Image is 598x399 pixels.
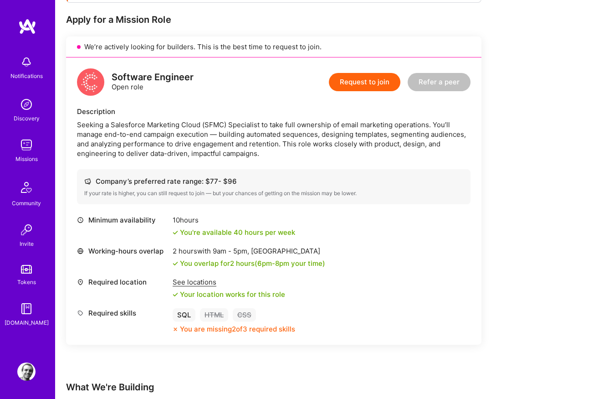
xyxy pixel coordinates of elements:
div: Your location works for this role [173,290,285,299]
i: icon Location [77,279,84,285]
button: Request to join [329,73,400,91]
div: Minimum availability [77,215,168,225]
div: Description [77,107,470,116]
div: [DOMAIN_NAME] [5,318,49,327]
div: You're available 40 hours per week [173,228,295,237]
div: Discovery [14,114,40,123]
div: We’re actively looking for builders. This is the best time to request to join. [66,36,481,57]
img: discovery [17,95,36,114]
i: icon Check [173,230,178,235]
div: SQL [173,308,195,321]
div: Community [12,198,41,208]
div: Open role [112,73,194,92]
div: Company’s preferred rate range: $ 77 - $ 96 [84,176,463,186]
div: CSS [233,308,256,321]
div: 2 hours with [GEOGRAPHIC_DATA] [173,246,325,256]
div: Missions [15,154,38,164]
img: teamwork [17,136,36,154]
img: Community [15,176,37,198]
div: If your rate is higher, you can still request to join — but your chances of getting on the missio... [84,190,463,197]
img: logo [18,18,36,35]
span: 6pm - 8pm [257,259,289,268]
i: icon Check [173,292,178,297]
div: Required skills [77,308,168,318]
div: See locations [173,277,285,287]
i: icon CloseOrange [173,326,178,332]
div: Software Engineer [112,73,194,82]
div: HTML [200,308,228,321]
div: Tokens [17,277,36,287]
div: Seeking a Salesforce Marketing Cloud (SFMC) Specialist to take full ownership of email marketing ... [77,120,470,158]
i: icon Cash [84,178,91,185]
div: Apply for a Mission Role [66,14,481,26]
img: User Avatar [17,363,36,381]
i: icon Clock [77,217,84,223]
img: tokens [21,265,32,274]
a: User Avatar [15,363,38,381]
i: icon Tag [77,310,84,316]
div: Invite [20,239,34,249]
div: Notifications [10,71,43,81]
div: Required location [77,277,168,287]
div: 10 hours [173,215,295,225]
img: Invite [17,221,36,239]
div: You are missing 2 of 3 required skills [180,324,295,334]
i: icon World [77,248,84,254]
img: logo [77,68,104,96]
i: icon Check [173,261,178,266]
div: What We're Building [66,381,587,393]
button: Refer a peer [408,73,470,91]
img: bell [17,53,36,71]
div: You overlap for 2 hours ( your time) [180,259,325,268]
img: guide book [17,300,36,318]
span: 9am - 5pm , [211,247,251,255]
div: Working-hours overlap [77,246,168,256]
